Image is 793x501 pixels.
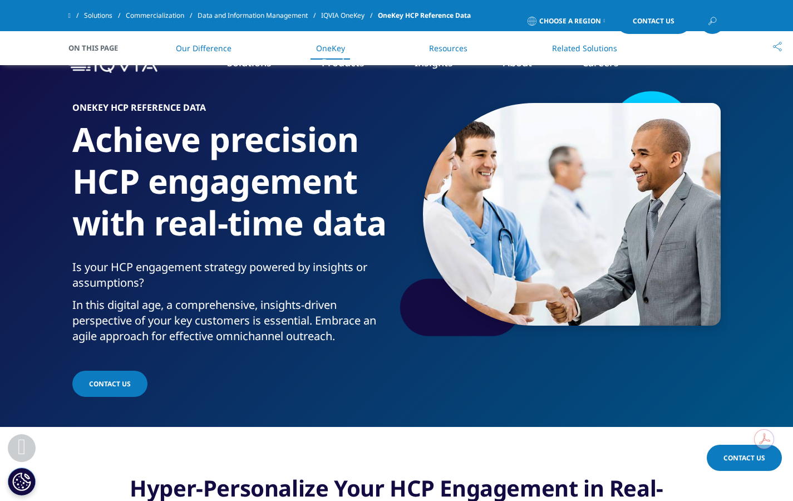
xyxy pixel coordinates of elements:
[539,17,601,26] span: Choose a Region
[89,379,131,389] span: Contact us
[322,56,365,69] a: Products
[72,119,392,259] h1: Achieve precision HCP engagement with real-time data
[423,103,721,326] img: 043_doctor-shaking-hands-with-man-in-suit.jpg
[72,103,392,119] h6: OneKey HCP Reference Data
[415,56,453,69] a: Insights
[72,297,392,351] p: In this digital age, a comprehensive, insights-driven perspective of your key customers is essent...
[616,8,691,34] a: Contact Us
[72,371,147,397] a: Contact us
[227,56,272,69] a: Solutions
[582,56,619,69] a: Careers
[8,468,36,495] button: Cookie Settings
[707,445,782,471] a: Contact Us
[723,453,765,463] span: Contact Us
[162,39,725,91] nav: Primary
[68,57,157,73] img: IQVIA Healthcare Information Technology and Pharma Clinical Research Company
[72,259,392,297] p: Is your HCP engagement strategy powered by insights or assumptions?
[503,56,532,69] a: About
[633,18,674,24] span: Contact Us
